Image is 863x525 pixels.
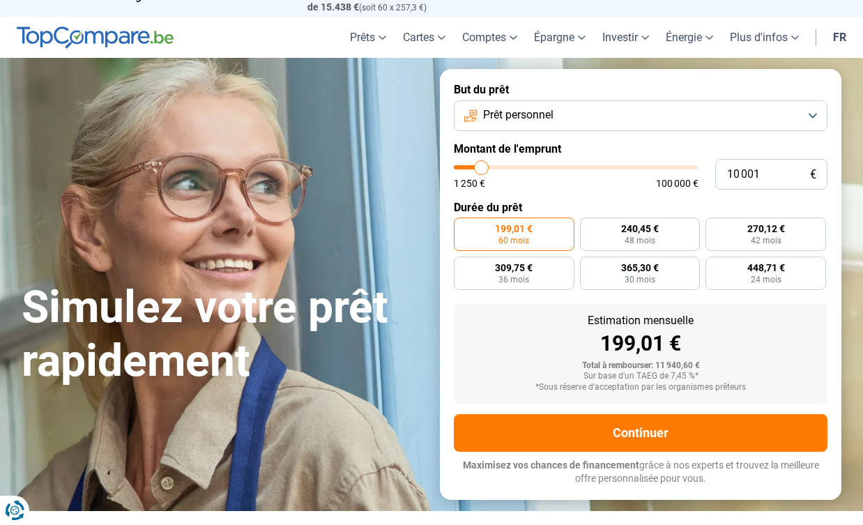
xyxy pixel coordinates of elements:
label: Durée du prêt [454,201,827,214]
img: TopCompare [17,26,174,49]
h1: Simulez votre prêt rapidement [22,281,423,388]
button: Prêt personnel [454,100,827,131]
span: 365,30 € [621,263,659,273]
label: But du prêt [454,83,827,96]
a: fr [825,17,855,58]
button: Continuer [454,414,827,452]
div: Total à rembourser: 11 940,60 € [465,361,816,371]
span: 448,71 € [747,263,785,273]
span: € [810,169,816,181]
div: Estimation mensuelle [465,315,816,326]
span: 48 mois [625,236,655,245]
div: *Sous réserve d'acceptation par les organismes prêteurs [465,383,816,393]
span: Maximisez vos chances de financement [463,459,639,471]
label: Montant de l'emprunt [454,142,827,155]
span: 199,01 € [495,224,533,234]
span: 270,12 € [747,224,785,234]
span: 1 250 € [454,178,485,188]
span: 309,75 € [495,263,533,273]
span: 100 000 € [656,178,698,188]
a: Comptes [454,17,526,58]
a: Énergie [657,17,721,58]
a: Épargne [526,17,594,58]
span: 36 mois [498,275,529,284]
span: 42 mois [751,236,781,245]
span: 30 mois [625,275,655,284]
span: 240,45 € [621,224,659,234]
a: Investir [594,17,657,58]
span: 24 mois [751,275,781,284]
span: 60 mois [498,236,529,245]
a: Plus d'infos [721,17,807,58]
a: Cartes [395,17,454,58]
p: grâce à nos experts et trouvez la meilleure offre personnalisée pour vous. [454,459,827,486]
div: 199,01 € [465,333,816,354]
span: Prêt personnel [483,107,553,123]
div: Sur base d'un TAEG de 7,45 %* [465,372,816,381]
a: Prêts [342,17,395,58]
